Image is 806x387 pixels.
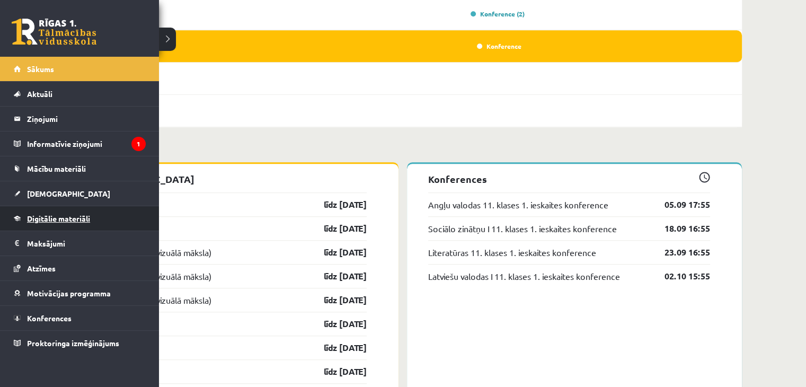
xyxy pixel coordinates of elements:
p: Konferences [428,172,710,186]
a: līdz [DATE] [305,198,367,211]
a: Sākums [14,57,146,81]
span: Sākums [27,64,54,74]
a: līdz [DATE] [305,318,367,330]
a: Literatūras 11. klases 1. ieskaites konference [428,246,596,259]
a: Rīgas 1. Tālmācības vidusskola [12,19,96,45]
a: Aktuāli [14,82,146,106]
a: līdz [DATE] [305,365,367,378]
a: Ziņojumi [14,107,146,131]
a: Konferences [14,306,146,330]
a: līdz [DATE] [305,294,367,306]
a: līdz [DATE] [305,341,367,354]
a: Sociālo zinātņu I 11. klases 1. ieskaites konference [428,222,617,235]
span: Mācību materiāli [27,164,86,173]
a: Konference (2) [471,10,525,18]
a: Motivācijas programma [14,281,146,305]
span: Atzīmes [27,263,56,273]
legend: Informatīvie ziņojumi [27,131,146,156]
a: Mācību materiāli [14,156,146,181]
a: Digitālie materiāli [14,206,146,231]
a: Atzīmes [14,256,146,280]
a: 05.09 17:55 [649,198,710,211]
span: Proktoringa izmēģinājums [27,338,119,348]
a: Latviešu valodas I 11. klases 1. ieskaites konference [428,270,620,283]
legend: Maksājumi [27,231,146,256]
span: Aktuāli [27,89,52,99]
a: Proktoringa izmēģinājums [14,331,146,355]
a: 02.10 15:55 [649,270,710,283]
p: [DEMOGRAPHIC_DATA] [85,172,367,186]
i: 1 [131,137,146,151]
a: līdz [DATE] [305,222,367,235]
a: [DEMOGRAPHIC_DATA] [14,181,146,206]
legend: Ziņojumi [27,107,146,131]
a: Maksājumi [14,231,146,256]
a: 23.09 16:55 [649,246,710,259]
a: Angļu valodas 11. klases 1. ieskaites konference [428,198,608,211]
a: līdz [DATE] [305,270,367,283]
a: Informatīvie ziņojumi1 [14,131,146,156]
span: Motivācijas programma [27,288,111,298]
span: [DEMOGRAPHIC_DATA] [27,189,110,198]
span: Digitālie materiāli [27,214,90,223]
a: 18.09 16:55 [649,222,710,235]
a: Konference [477,42,521,50]
span: Konferences [27,313,72,323]
p: Tuvākās aktivitātes [68,143,738,157]
a: līdz [DATE] [305,246,367,259]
